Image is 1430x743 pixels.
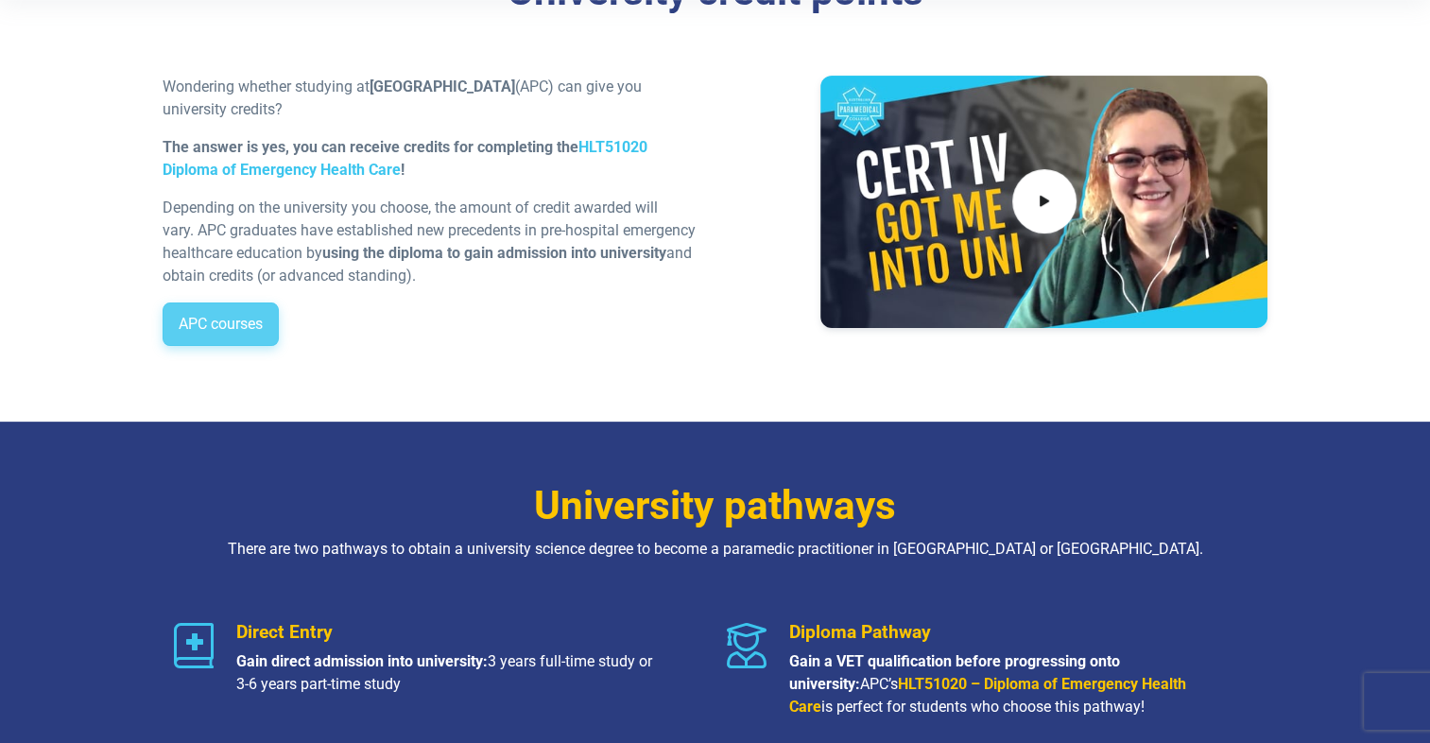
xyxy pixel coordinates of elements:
h3: University pathways [163,482,1268,530]
span: Diploma Pathway [789,621,931,643]
a: APC courses [163,302,279,346]
p: 3 years full-time study or 3-6 years part-time study [236,650,659,696]
p: Wondering whether studying at (APC) can give you university credits? [163,76,704,121]
strong: [GEOGRAPHIC_DATA] [370,78,515,95]
strong: The answer is yes, you can receive credits for completing the ! [163,138,647,179]
strong: using the diploma to gain admission into university [322,244,666,262]
p: There are two pathways to obtain a university science degree to become a paramedic practitioner i... [163,538,1268,561]
strong: Gain direct admission into university: [236,652,488,670]
strong: Gain a VET qualification before progressing onto university: [789,652,1120,693]
p: APC’s is perfect for students who choose this pathway! [789,650,1212,718]
span: Direct Entry [236,621,333,643]
p: Depending on the university you choose, the amount of credit awarded will vary. APC graduates hav... [163,197,704,287]
a: HLT51020 – Diploma of Emergency Health Care [789,675,1186,716]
